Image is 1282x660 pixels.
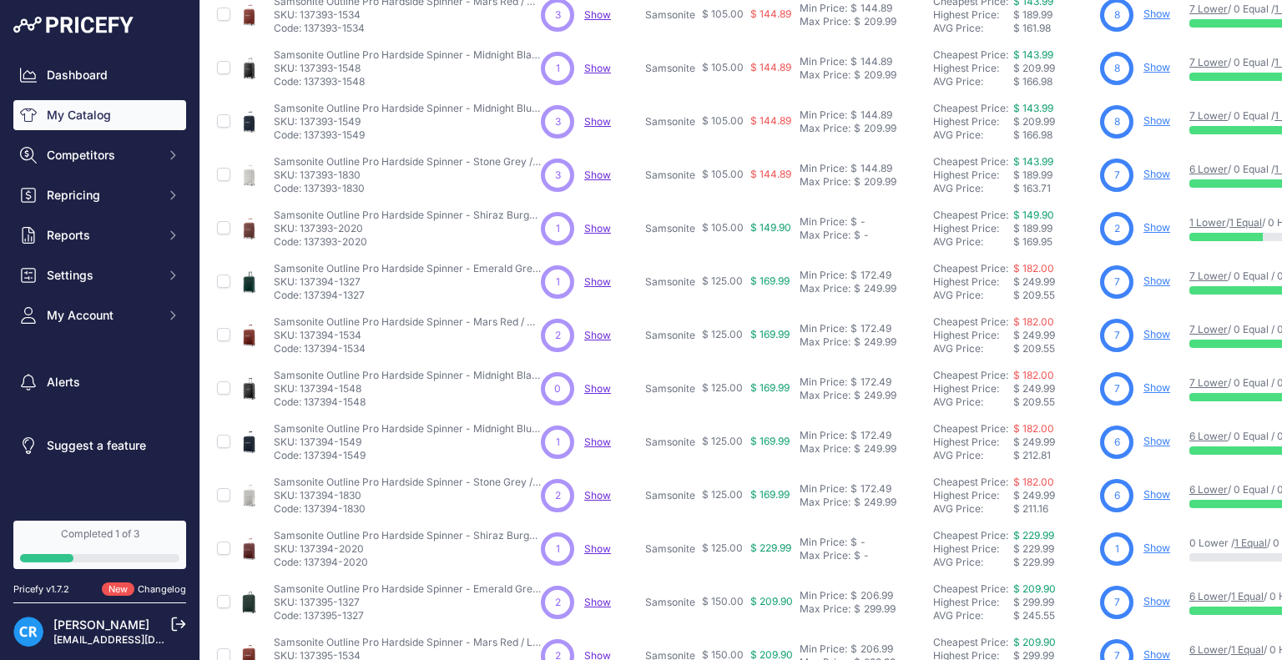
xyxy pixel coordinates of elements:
span: 3 [555,168,561,183]
div: Max Price: [800,68,850,82]
span: $ 105.00 [702,221,744,234]
p: SKU: 137393-1548 [274,62,541,75]
span: 1 [556,542,560,557]
span: My Account [47,307,156,324]
div: AVG Price: [933,22,1013,35]
div: Max Price: [800,282,850,295]
span: 2 [1114,221,1120,236]
a: Dashboard [13,60,186,90]
a: Show [584,8,611,21]
span: $ 249.99 [1013,275,1055,288]
p: Samsonite [645,169,695,182]
div: 144.89 [857,55,892,68]
div: - [857,536,866,549]
a: Cheapest Price: [933,102,1008,114]
div: Min Price: [800,2,847,15]
div: $ [854,442,861,456]
p: Code: 137394-1534 [274,342,541,355]
span: $ 249.99 [1013,489,1055,501]
p: Samsonite Outline Pro Hardside Spinner - Midnight Blue / Carry-On [274,102,541,115]
div: Min Price: [800,536,847,549]
p: SKU: 137393-2020 [274,222,541,235]
div: $ [850,482,857,496]
div: $ 209.55 [1013,289,1093,302]
div: $ [850,536,857,549]
p: Samsonite [645,436,695,449]
a: $ 182.00 [1013,476,1054,488]
div: 249.99 [861,496,896,509]
div: $ [850,2,857,15]
span: Reports [47,227,156,244]
div: AVG Price: [933,395,1013,409]
p: Code: 137393-2020 [274,235,541,249]
a: Show [584,62,611,74]
div: - [857,215,866,229]
div: Max Price: [800,229,850,242]
p: Samsonite [645,329,695,342]
div: $ [850,215,857,229]
button: Competitors [13,140,186,170]
a: Cheapest Price: [933,476,1008,488]
a: Show [584,596,611,608]
p: SKU: 137393-1534 [274,8,541,22]
a: Cheapest Price: [933,369,1008,381]
span: $ 144.89 [750,168,791,180]
span: $ 105.00 [702,61,744,73]
div: AVG Price: [933,235,1013,249]
a: Cheapest Price: [933,48,1008,61]
div: Max Price: [800,496,850,509]
a: Show [584,222,611,234]
div: Highest Price: [933,382,1013,395]
p: Samsonite [645,222,695,235]
a: Completed 1 of 3 [13,521,186,569]
a: Show [1143,61,1170,73]
a: Show [1143,488,1170,501]
div: AVG Price: [933,289,1013,302]
a: Show [584,382,611,395]
p: SKU: 137394-1548 [274,382,541,395]
a: Show [584,169,611,181]
div: $ [854,122,861,135]
span: $ 189.99 [1013,169,1052,181]
div: $ [854,15,861,28]
a: 6 Lower [1189,163,1228,175]
div: Max Price: [800,175,850,189]
p: SKU: 137394-1830 [274,489,541,502]
div: 209.99 [861,68,896,82]
p: Samsonite [645,115,695,128]
a: $ 149.90 [1013,209,1054,221]
div: Min Price: [800,215,847,229]
a: Show [1143,542,1170,554]
span: Show [584,436,611,448]
a: Show [584,115,611,128]
a: Show [584,275,611,288]
span: 7 [1114,328,1120,343]
a: Show [584,542,611,555]
div: Max Price: [800,15,850,28]
a: $ 182.00 [1013,262,1054,275]
div: $ 163.71 [1013,182,1093,195]
button: My Account [13,300,186,330]
div: 249.99 [861,335,896,349]
div: Max Price: [800,389,850,402]
a: 7 Lower [1189,3,1228,15]
p: Code: 137394-1327 [274,289,541,302]
div: $ [854,389,861,402]
div: AVG Price: [933,502,1013,516]
div: $ [850,269,857,282]
span: 6 [1114,435,1120,450]
div: 249.99 [861,442,896,456]
a: Cheapest Price: [933,315,1008,328]
span: Repricing [47,187,156,204]
div: - [861,229,869,242]
p: SKU: 137394-1534 [274,329,541,342]
div: Highest Price: [933,169,1013,182]
a: 7 Lower [1189,323,1228,335]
